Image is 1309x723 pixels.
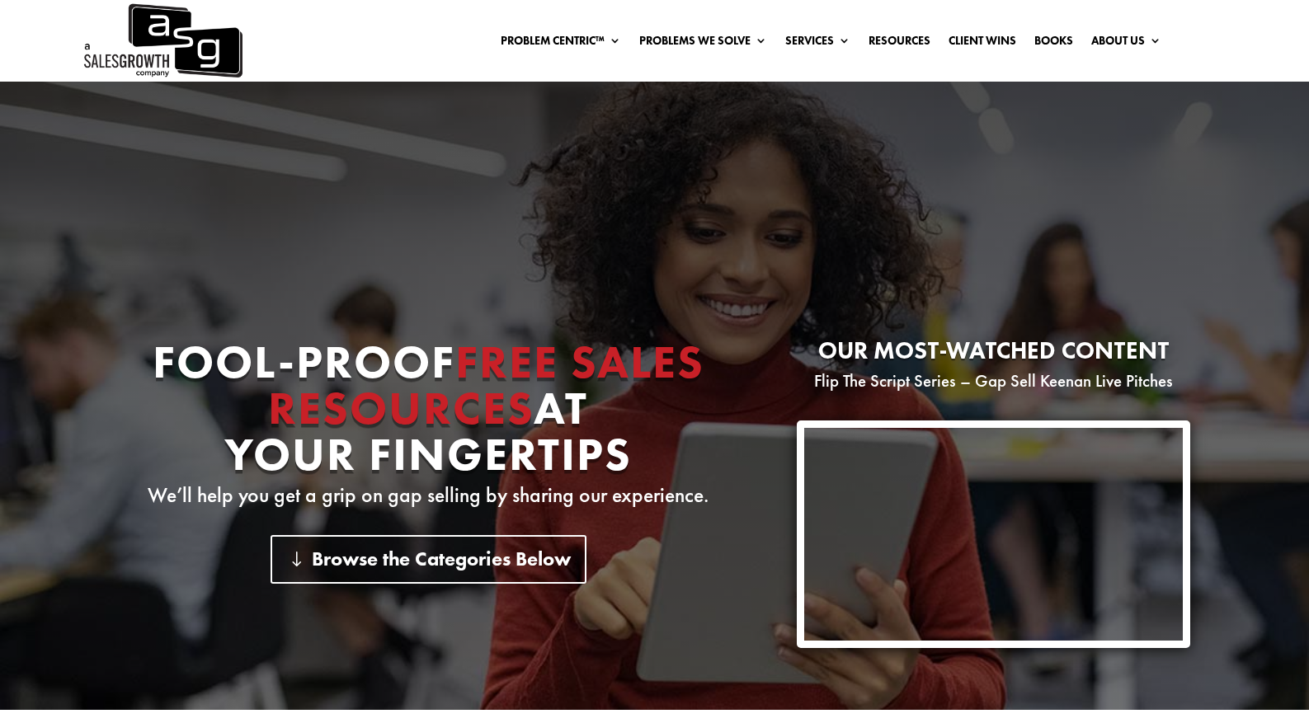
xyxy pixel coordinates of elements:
h1: Fool-proof At Your Fingertips [119,339,738,486]
p: We’ll help you get a grip on gap selling by sharing our experience. [119,486,738,505]
a: Books [1034,35,1073,53]
a: Resources [869,35,930,53]
span: Free Sales Resources [268,332,704,438]
a: Services [785,35,850,53]
h2: Our most-watched content [797,339,1190,371]
iframe: YouTube video player [804,428,1183,641]
a: Client Wins [949,35,1016,53]
a: Browse the Categories Below [271,535,586,584]
p: Flip The Script Series – Gap Sell Keenan Live Pitches [797,371,1190,391]
a: About Us [1091,35,1161,53]
a: Problems We Solve [639,35,767,53]
a: Problem Centric™ [501,35,621,53]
